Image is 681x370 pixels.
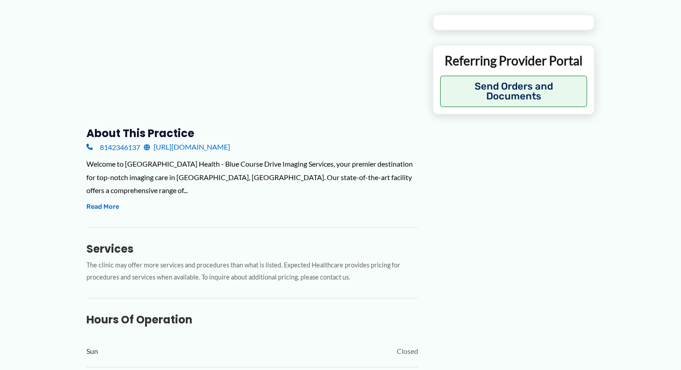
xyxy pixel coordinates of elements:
span: Sun [86,344,98,358]
p: The clinic may offer more services and procedures than what is listed. Expected Healthcare provid... [86,259,418,284]
a: 8142346137 [86,140,140,154]
button: Send Orders and Documents [440,75,587,107]
h3: Hours of Operation [86,313,418,327]
button: Read More [86,202,119,212]
h3: About this practice [86,126,418,140]
p: Referring Provider Portal [440,52,587,69]
h3: Services [86,242,418,256]
div: Welcome to [GEOGRAPHIC_DATA] Health - Blue Course Drive Imaging Services, your premier destinatio... [86,157,418,197]
a: [URL][DOMAIN_NAME] [144,140,230,154]
span: Closed [397,344,418,358]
